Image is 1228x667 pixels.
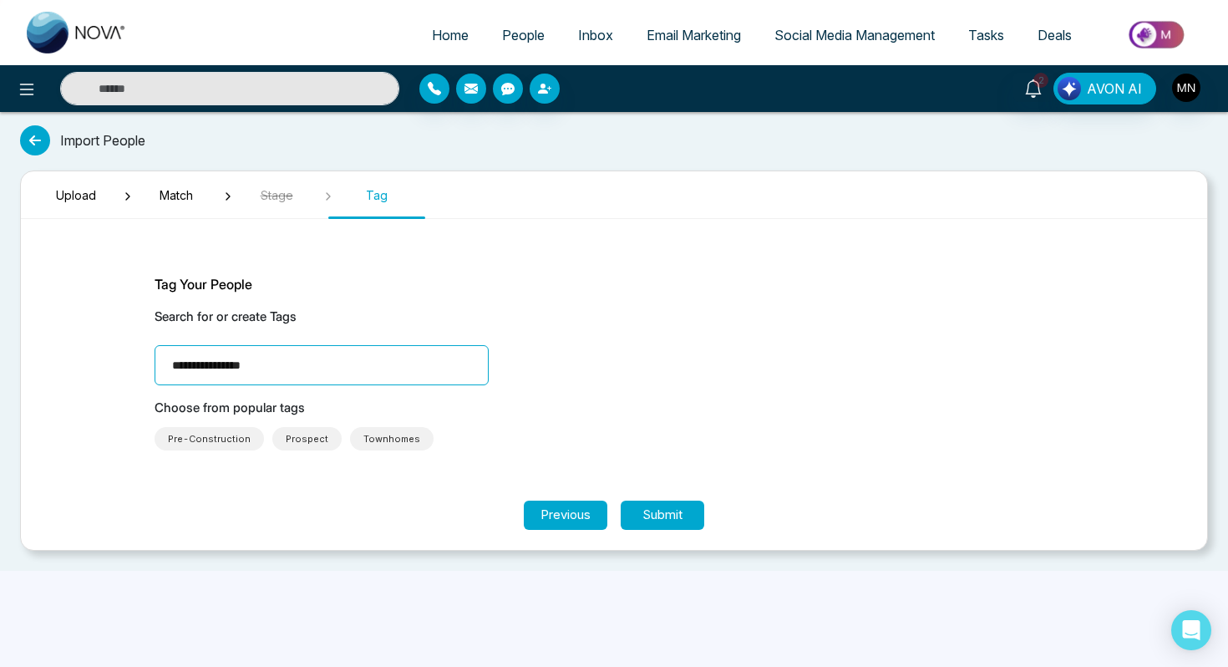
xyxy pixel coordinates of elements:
[286,430,328,447] span: Prospect
[1038,27,1072,43] span: Deals
[561,19,630,51] a: Inbox
[1021,19,1088,51] a: Deals
[951,19,1021,51] a: Tasks
[60,130,145,150] span: Import People
[774,27,935,43] span: Social Media Management
[1033,73,1048,88] span: 2
[758,19,951,51] a: Social Media Management
[968,27,1004,43] span: Tasks
[1172,74,1200,102] img: User Avatar
[630,19,758,51] a: Email Marketing
[621,501,704,530] button: Submit
[432,27,469,43] span: Home
[1058,77,1081,100] img: Lead Flow
[27,12,127,53] img: Nova CRM Logo
[235,186,318,204] span: Stage
[168,430,251,447] span: Pre-Construction
[647,27,741,43] span: Email Marketing
[1053,73,1156,104] button: AVON AI
[578,27,613,43] span: Inbox
[363,430,420,447] span: Townhomes
[134,186,218,204] span: Match
[335,186,419,204] span: Tag
[155,399,1073,418] p: Choose from popular tags
[502,27,545,43] span: People
[1171,610,1211,650] div: Open Intercom Messenger
[1087,79,1142,99] span: AVON AI
[155,274,1073,294] p: Tag Your People
[524,501,607,530] button: Previous
[34,186,118,204] span: Upload
[1097,16,1218,53] img: Market-place.gif
[155,308,1073,327] p: Search for or create Tags
[1013,73,1053,102] a: 2
[415,19,485,51] a: Home
[485,19,561,51] a: People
